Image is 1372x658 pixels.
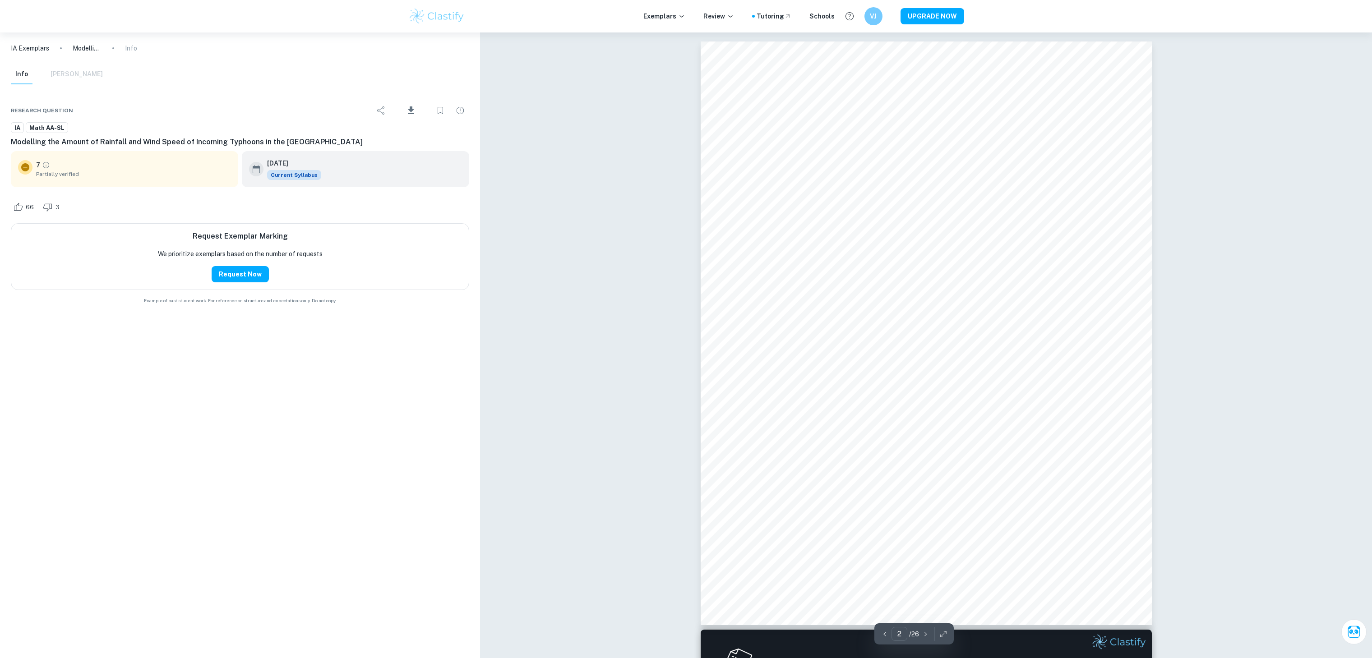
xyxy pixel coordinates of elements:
[909,629,919,639] p: / 26
[372,101,390,120] div: Share
[842,9,857,24] button: Help and Feedback
[868,11,878,21] h6: VJ
[267,158,314,168] h6: [DATE]
[42,161,50,169] a: Grade partially verified
[73,43,102,53] p: Modelling the Amount of Rainfall and Wind Speed of Incoming Typhoons in the [GEOGRAPHIC_DATA]
[757,11,791,21] a: Tutoring
[809,11,835,21] a: Schools
[267,170,321,180] span: Current Syllabus
[703,11,734,21] p: Review
[1341,619,1367,644] button: Ask Clai
[392,99,430,122] div: Download
[11,106,73,115] span: Research question
[212,266,269,282] button: Request Now
[11,64,32,84] button: Info
[26,122,68,133] a: Math AA-SL
[11,200,39,214] div: Like
[41,200,65,214] div: Dislike
[408,7,466,25] img: Clastify logo
[193,231,288,242] h6: Request Exemplar Marking
[51,203,65,212] span: 3
[451,101,469,120] div: Report issue
[11,124,23,133] span: IA
[36,170,231,178] span: Partially verified
[158,249,323,259] p: We prioritize exemplars based on the number of requests
[11,122,24,133] a: IA
[901,8,964,24] button: UPGRADE NOW
[431,101,449,120] div: Bookmark
[21,203,39,212] span: 66
[267,170,321,180] div: This exemplar is based on the current syllabus. Feel free to refer to it for inspiration/ideas wh...
[11,137,469,147] h6: Modelling the Amount of Rainfall and Wind Speed of Incoming Typhoons in the [GEOGRAPHIC_DATA]
[26,124,68,133] span: Math AA-SL
[643,11,685,21] p: Exemplars
[36,160,40,170] p: 7
[125,43,137,53] p: Info
[864,7,882,25] button: VJ
[11,297,469,304] span: Example of past student work. For reference on structure and expectations only. Do not copy.
[11,43,49,53] a: IA Exemplars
